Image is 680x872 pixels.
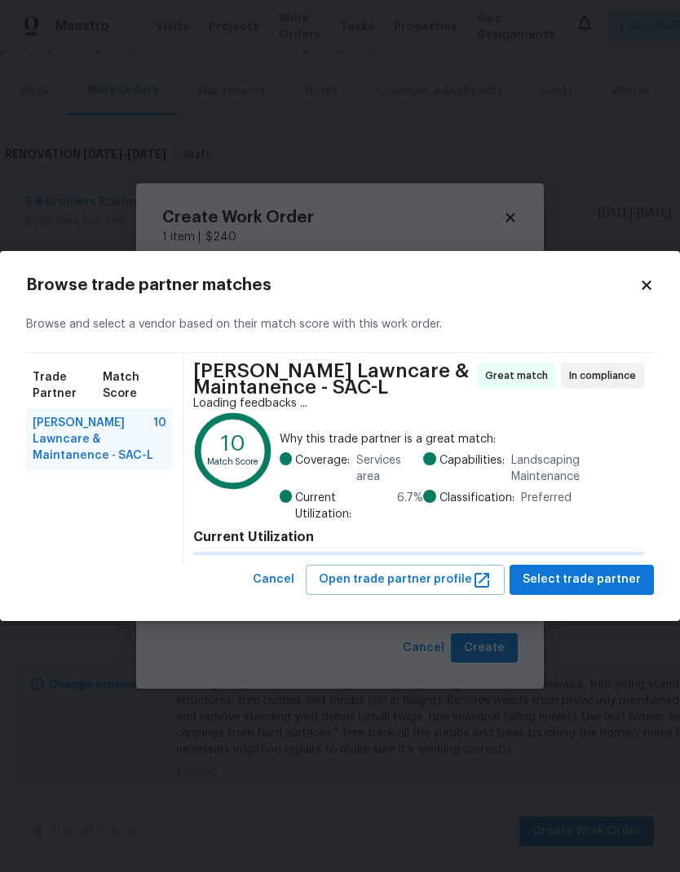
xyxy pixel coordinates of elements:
[306,565,505,595] button: Open trade partner profile
[33,415,153,464] span: [PERSON_NAME] Lawncare & Maintanence - SAC-L
[295,452,350,485] span: Coverage:
[280,431,644,447] span: Why this trade partner is a great match:
[397,490,423,522] span: 6.7 %
[295,490,391,522] span: Current Utilization:
[439,452,505,485] span: Capabilities:
[193,363,472,395] span: [PERSON_NAME] Lawncare & Maintanence - SAC-L
[356,452,424,485] span: Services area
[193,529,644,545] h4: Current Utilization
[521,490,572,506] span: Preferred
[207,457,259,466] text: Match Score
[246,565,301,595] button: Cancel
[26,297,654,353] div: Browse and select a vendor based on their match score with this work order.
[193,395,644,412] div: Loading feedbacks ...
[569,368,642,384] span: In compliance
[319,570,492,590] span: Open trade partner profile
[153,415,166,464] span: 10
[26,277,639,293] h2: Browse trade partner matches
[33,369,103,402] span: Trade Partner
[221,434,245,456] text: 10
[253,570,294,590] span: Cancel
[511,452,644,485] span: Landscaping Maintenance
[485,368,554,384] span: Great match
[439,490,514,506] span: Classification:
[523,570,641,590] span: Select trade partner
[103,369,166,402] span: Match Score
[510,565,654,595] button: Select trade partner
